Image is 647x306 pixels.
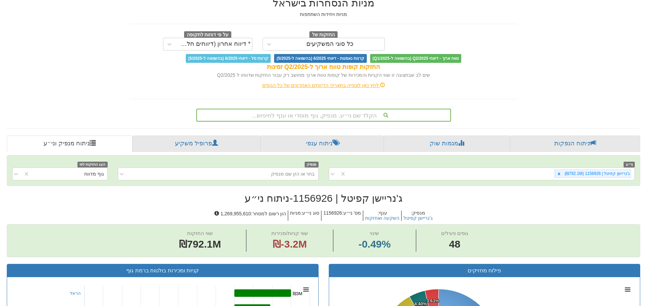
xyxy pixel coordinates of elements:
span: -0.49% [358,237,391,252]
span: טווח ארוך - דיווחי Q2/2025 (בהשוואה ל-Q1/2025) [370,54,461,63]
span: מנפיק [305,162,319,167]
a: מגמות שוק [384,136,510,152]
tspan: ₪3M [293,291,302,296]
h5: מנפיק : [401,211,434,221]
span: ₪792.1M [179,238,221,250]
span: 48 [441,237,468,252]
a: ניתוח הנפקות [510,136,640,152]
span: קרנות נאמנות - דיווחי 6/2025 (בהשוואה ל-5/2025) [274,54,366,63]
div: כל סוגי המשקיעים [306,41,354,48]
a: ניתוח מנפיק וני״ע [7,136,132,152]
button: השקעה ואחזקות [365,216,399,221]
h5: מניות ויחידות השתתפות [130,12,517,17]
span: ני״ע [624,162,635,167]
span: שינוי [370,230,379,236]
h3: פילוח מחזיקים [334,268,635,274]
h5: הון רשום למסחר : 1,269,955,610 [213,211,288,221]
span: ₪-3.2M [273,238,307,250]
div: החזקות קופות טווח ארוך ל-Q2/2025 זמינות [130,63,517,72]
tspan: 3.63% [427,298,439,303]
h3: קניות ומכירות בולטות ברמת גוף [12,268,313,274]
a: הראל [70,291,81,296]
span: שווי קניות/מכירות [271,230,308,236]
h5: ענף : [363,211,401,221]
div: ג'נריישן קפיטל | 1156926 (₪792.1M) [563,170,631,178]
h5: סוג ני״ע : מניות [288,211,321,221]
a: ניתוח ענפי [260,136,384,152]
h2: ג'נריישן קפיטל | 1156926 - ניתוח ני״ע [7,193,640,204]
div: לחץ כאן לצפייה בתאריכי הדיווחים האחרונים של כל הגופים [125,82,522,89]
span: גופים פעילים [441,230,468,236]
div: * דיווח אחרון (דיווחים חלקיים) [177,41,251,48]
a: פרופיל משקיע [132,136,260,152]
div: בחר או הזן שם מנפיק [271,170,315,177]
span: קרנות סל - דיווחי 6/2025 (בהשוואה ל-5/2025) [186,54,271,63]
h5: מס' ני״ע : 1156926 [321,211,363,221]
div: גוף מדווח [84,170,104,177]
div: שים לב שבתצוגה זו שווי הקניות והמכירות של קופות טווח ארוך מחושב רק עבור החזקות שדווחו ל Q2/2025 [130,72,517,78]
span: הצג החזקות לפי [77,162,107,167]
span: החזקות של [309,31,338,39]
button: ג'נריישן קפיטל [403,216,433,221]
span: על פי דוחות לתקופה [184,31,231,39]
div: הקלד שם ני״ע, מנפיק, גוף מוסדי או ענף לחיפוש... [197,109,450,121]
span: שווי החזקות [187,230,213,236]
